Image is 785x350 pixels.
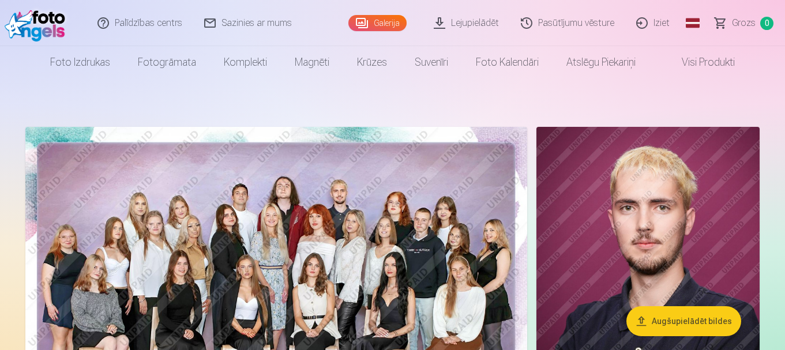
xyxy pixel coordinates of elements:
a: Suvenīri [401,46,462,78]
a: Komplekti [210,46,281,78]
span: 0 [760,17,773,30]
button: Augšupielādēt bildes [626,306,741,336]
a: Fotogrāmata [124,46,210,78]
a: Magnēti [281,46,343,78]
a: Visi produkti [649,46,749,78]
a: Foto izdrukas [36,46,124,78]
a: Galerija [348,15,407,31]
a: Atslēgu piekariņi [553,46,649,78]
a: Foto kalendāri [462,46,553,78]
img: /fa1 [5,5,71,42]
a: Krūzes [343,46,401,78]
span: Grozs [732,16,756,30]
